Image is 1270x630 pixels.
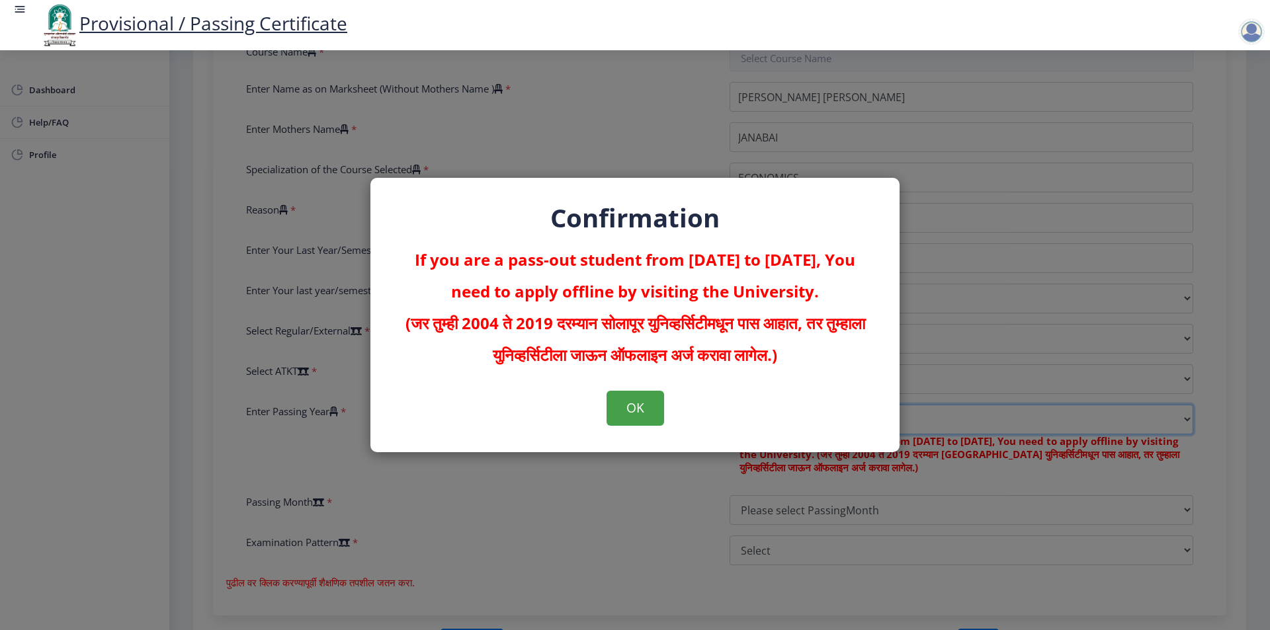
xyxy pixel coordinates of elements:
a: Provisional / Passing Certificate [40,11,347,36]
strong: (जर तुम्ही 2004 ते 2019 दरम्यान सोलापूर युनिव्हर्सिटीमधून पास आहात, तर तुम्हाला युनिव्हर्सिटीला ज... [405,312,865,366]
button: OK [607,391,664,425]
img: logo [40,3,79,48]
p: If you are a pass-out student from [DATE] to [DATE], You need to apply offline by visiting the Un... [397,244,873,371]
h2: Confirmation [397,204,873,231]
